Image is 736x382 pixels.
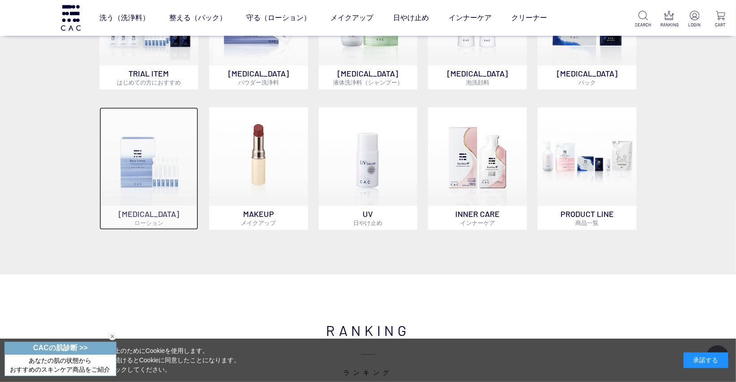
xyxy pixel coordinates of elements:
a: 洗う（洗浄料） [99,5,150,30]
a: メイクアップ [330,5,373,30]
a: 日やけ止め [393,5,429,30]
h2: RANKING [99,319,637,377]
a: インナーケア INNER CAREインナーケア [428,107,527,230]
p: MAKEUP [209,206,308,230]
span: インナーケア [460,219,495,226]
span: メイクアップ [241,219,276,226]
p: [MEDICAL_DATA] [99,206,198,230]
span: 泡洗顔料 [466,79,489,86]
p: [MEDICAL_DATA] [209,65,308,89]
img: logo [60,5,82,30]
span: パック [578,79,596,86]
a: RANKING [661,11,677,28]
p: [MEDICAL_DATA] [428,65,527,89]
a: PRODUCT LINE商品一覧 [538,107,637,230]
a: 整える（パック） [169,5,227,30]
a: MAKEUPメイクアップ [209,107,308,230]
p: PRODUCT LINE [538,206,637,230]
img: インナーケア [428,107,527,206]
a: クリーナー [511,5,547,30]
a: インナーケア [449,5,492,30]
a: UV日やけ止め [319,107,418,230]
a: 守る（ローション） [246,5,311,30]
a: SEARCH [635,11,651,28]
div: 承諾する [684,352,728,368]
p: [MEDICAL_DATA] [319,65,418,89]
p: CART [712,21,729,28]
span: ローション [134,219,163,226]
p: [MEDICAL_DATA] [538,65,637,89]
span: 商品一覧 [576,219,599,226]
a: LOGIN [686,11,703,28]
div: 当サイトでは、お客様へのサービス向上のためにCookieを使用します。 「承諾する」をクリックするか閲覧を続けるとCookieに同意したことになります。 詳細はこちらの をクリックしてください。 [8,346,240,374]
p: UV [319,206,418,230]
span: パウダー洗浄料 [238,79,279,86]
span: はじめての方におすすめ [117,79,181,86]
p: TRIAL ITEM [99,65,198,89]
p: SEARCH [635,21,651,28]
p: INNER CARE [428,206,527,230]
p: RANKING [661,21,677,28]
p: LOGIN [686,21,703,28]
span: 液体洗浄料（シャンプー） [333,79,403,86]
a: CART [712,11,729,28]
a: [MEDICAL_DATA]ローション [99,107,198,230]
span: 日やけ止め [353,219,382,226]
